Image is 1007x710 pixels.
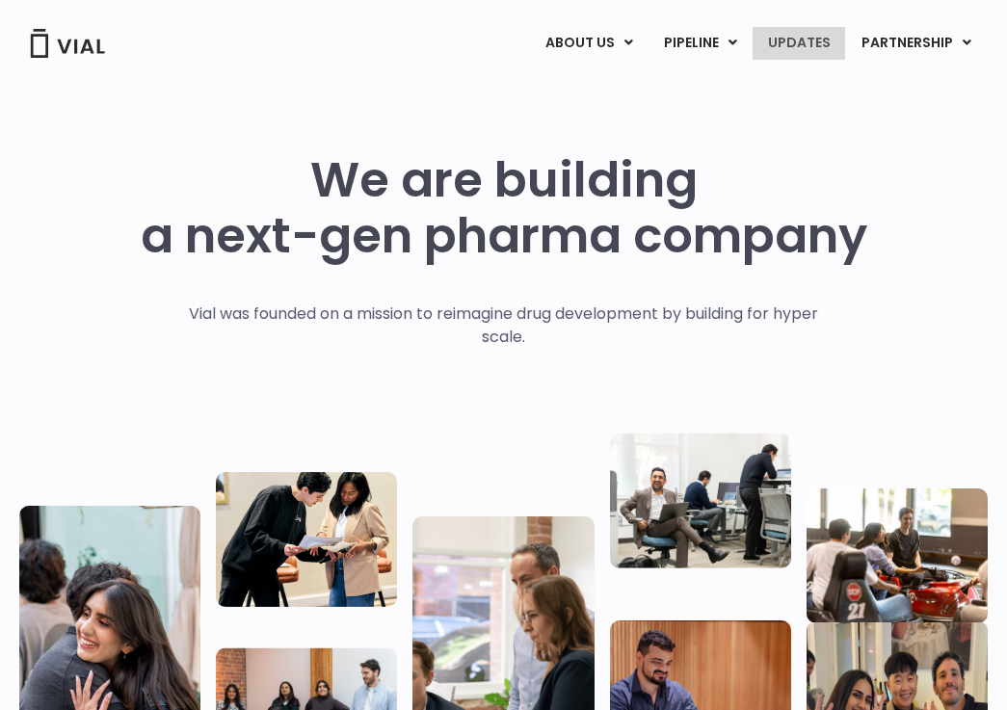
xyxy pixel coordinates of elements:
h1: We are building a next-gen pharma company [141,152,867,264]
img: Three people working in an office [610,433,791,567]
a: ABOUT USMenu Toggle [530,27,648,60]
p: Vial was founded on a mission to reimagine drug development by building for hyper scale. [169,302,838,349]
img: Two people looking at a paper talking. [216,471,397,606]
a: PIPELINEMenu Toggle [649,27,752,60]
img: Vial Logo [29,29,106,58]
a: PARTNERSHIPMenu Toggle [846,27,987,60]
a: UPDATES [753,27,845,60]
img: Group of people playing whirlyball [807,488,988,623]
